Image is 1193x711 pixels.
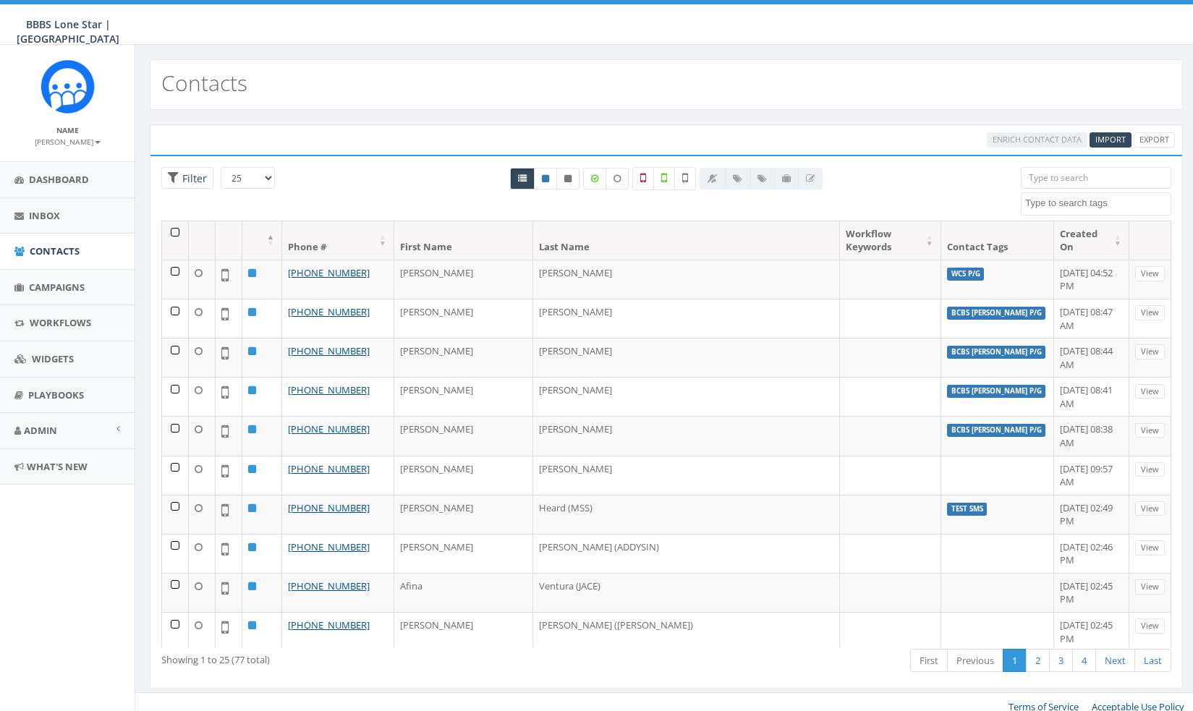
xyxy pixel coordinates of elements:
label: Test SMS [947,503,988,516]
th: Workflow Keywords: activate to sort column ascending [840,221,941,260]
td: [DATE] 08:47 AM [1054,299,1129,338]
td: Ventura (JACE) [533,573,840,612]
a: Opted Out [556,168,579,190]
span: Campaigns [29,281,85,294]
label: BCBS [PERSON_NAME] P/G [947,307,1046,320]
td: [PERSON_NAME] [533,377,840,416]
h2: Contacts [161,71,247,95]
td: [PERSON_NAME] [533,260,840,299]
a: 3 [1049,649,1073,673]
div: Showing 1 to 25 (77 total) [161,647,569,667]
a: [PHONE_NUMBER] [288,266,370,279]
a: View [1135,501,1165,516]
a: [PHONE_NUMBER] [288,462,370,475]
th: Phone #: activate to sort column ascending [282,221,394,260]
td: Afina [394,573,533,612]
td: [DATE] 04:52 PM [1054,260,1129,299]
td: [PERSON_NAME] [394,612,533,651]
label: Validated [653,167,675,190]
a: [PHONE_NUMBER] [288,383,370,396]
label: Data Enriched [583,168,606,190]
td: [DATE] 08:44 AM [1054,338,1129,377]
label: Not Validated [674,167,696,190]
td: [PERSON_NAME] [394,534,533,573]
a: Active [534,168,557,190]
th: Last Name [533,221,840,260]
td: [PERSON_NAME] [394,416,533,455]
td: [PERSON_NAME] [394,299,533,338]
th: Contact Tags [941,221,1055,260]
th: First Name [394,221,533,260]
a: Last [1134,649,1171,673]
a: [PERSON_NAME] [35,135,101,148]
img: Rally_Corp_Icon_1.png [41,59,95,114]
a: View [1135,579,1165,595]
td: [DATE] 02:46 PM [1054,534,1129,573]
input: Type to search [1021,167,1171,189]
label: WCS P/G [947,268,985,281]
a: [PHONE_NUMBER] [288,501,370,514]
td: [DATE] 09:57 AM [1054,456,1129,495]
th: Created On: activate to sort column ascending [1054,221,1129,260]
td: [PERSON_NAME] ([PERSON_NAME]) [533,612,840,651]
a: [PHONE_NUMBER] [288,618,370,631]
a: [PHONE_NUMBER] [288,579,370,592]
span: Widgets [32,352,74,365]
a: [PHONE_NUMBER] [288,422,370,435]
a: View [1135,266,1165,281]
a: First [910,649,948,673]
label: Not a Mobile [632,167,654,190]
td: [PERSON_NAME] [394,495,533,534]
span: Dashboard [29,173,89,186]
a: View [1135,384,1165,399]
a: View [1135,423,1165,438]
a: 4 [1072,649,1096,673]
a: Next [1095,649,1135,673]
span: CSV files only [1095,134,1126,145]
a: [PHONE_NUMBER] [288,540,370,553]
span: Contacts [30,244,80,257]
span: BBBS Lone Star | [GEOGRAPHIC_DATA] [17,17,119,46]
label: Data not Enriched [606,168,629,190]
span: Advance Filter [161,167,213,190]
a: View [1135,462,1165,477]
td: Heard (MSS) [533,495,840,534]
td: [PERSON_NAME] [394,456,533,495]
td: [DATE] 08:38 AM [1054,416,1129,455]
label: BCBS [PERSON_NAME] P/G [947,346,1046,359]
td: [PERSON_NAME] [394,338,533,377]
a: [PHONE_NUMBER] [288,344,370,357]
span: Playbooks [28,388,84,401]
a: Export [1134,132,1175,148]
small: [PERSON_NAME] [35,137,101,147]
td: [DATE] 02:45 PM [1054,612,1129,651]
a: View [1135,344,1165,359]
span: Inbox [29,209,60,222]
a: 2 [1026,649,1050,673]
td: [DATE] 02:45 PM [1054,573,1129,612]
a: [PHONE_NUMBER] [288,305,370,318]
td: [PERSON_NAME] [533,456,840,495]
label: BCBS [PERSON_NAME] P/G [947,424,1046,437]
span: Filter [179,171,207,185]
span: Workflows [30,316,91,329]
td: [PERSON_NAME] (ADDYSIN) [533,534,840,573]
i: This phone number is subscribed and will receive texts. [542,174,549,183]
td: [PERSON_NAME] [394,260,533,299]
small: Name [56,125,79,135]
td: [PERSON_NAME] [533,299,840,338]
td: [PERSON_NAME] [533,338,840,377]
span: Import [1095,134,1126,145]
i: This phone number is unsubscribed and has opted-out of all texts. [564,174,572,183]
a: View [1135,305,1165,320]
td: [PERSON_NAME] [533,416,840,455]
a: View [1135,618,1165,634]
a: View [1135,540,1165,555]
a: All contacts [510,168,535,190]
td: [DATE] 02:49 PM [1054,495,1129,534]
a: Import [1090,132,1132,148]
a: 1 [1003,649,1027,673]
td: [PERSON_NAME] [394,377,533,416]
td: [DATE] 08:41 AM [1054,377,1129,416]
span: What's New [27,460,88,473]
